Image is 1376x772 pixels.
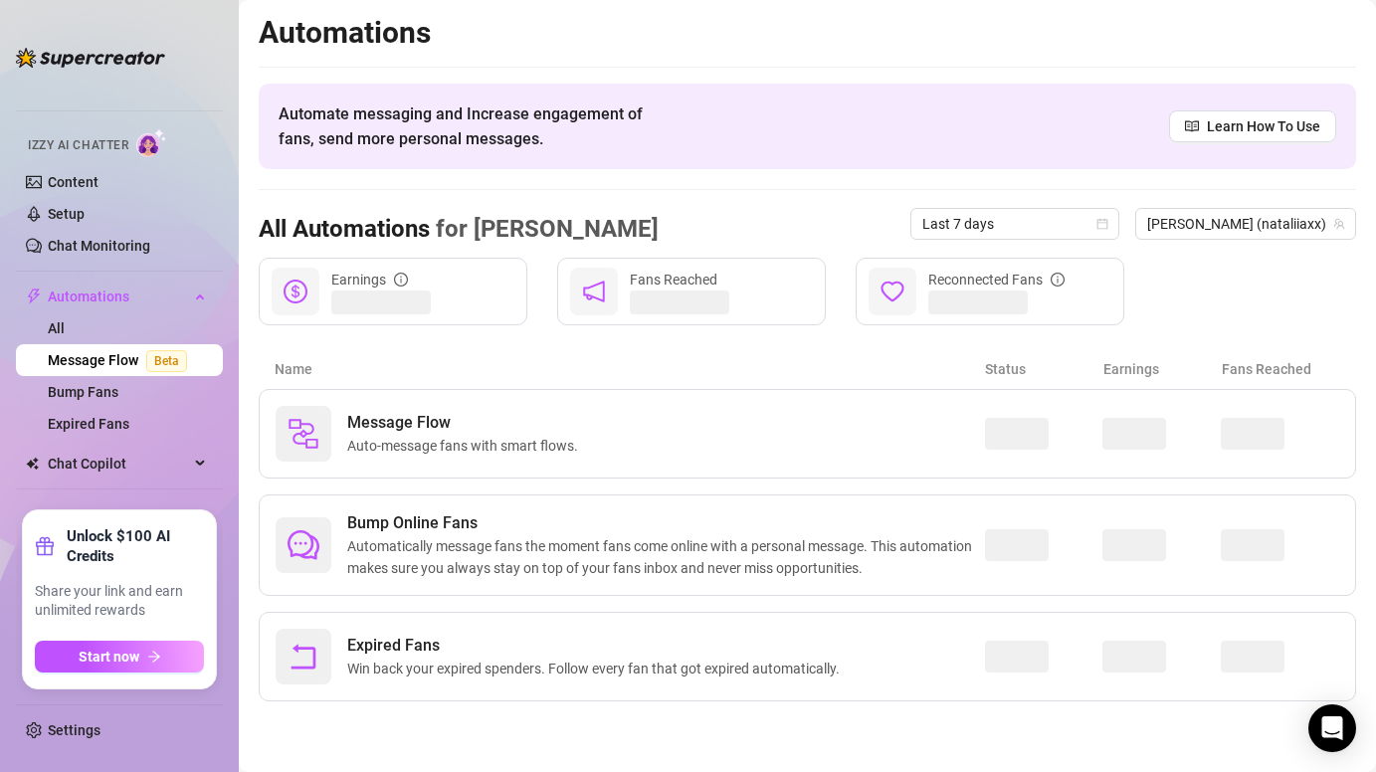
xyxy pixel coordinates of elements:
[1185,119,1199,133] span: read
[347,435,586,457] span: Auto-message fans with smart flows.
[16,48,165,68] img: logo-BBDzfeDw.svg
[67,526,204,566] strong: Unlock $100 AI Credits
[35,641,204,673] button: Start nowarrow-right
[1169,110,1336,142] a: Learn How To Use
[35,536,55,556] span: gift
[284,280,307,303] span: dollar
[26,457,39,471] img: Chat Copilot
[347,535,985,579] span: Automatically message fans the moment fans come online with a personal message. This automation m...
[1147,209,1344,239] span: Natalia (nataliiaxx)
[259,214,659,246] h3: All Automations
[48,174,98,190] a: Content
[48,352,195,368] a: Message FlowBeta
[26,289,42,304] span: thunderbolt
[288,529,319,561] span: comment
[347,634,848,658] span: Expired Fans
[288,641,319,673] span: rollback
[347,511,985,535] span: Bump Online Fans
[147,650,161,664] span: arrow-right
[985,358,1103,380] article: Status
[1222,358,1340,380] article: Fans Reached
[48,448,189,480] span: Chat Copilot
[275,358,985,380] article: Name
[48,281,189,312] span: Automations
[259,14,1356,52] h2: Automations
[394,273,408,287] span: info-circle
[279,101,662,151] span: Automate messaging and Increase engagement of fans, send more personal messages.
[430,215,659,243] span: for [PERSON_NAME]
[1333,218,1345,230] span: team
[331,269,408,290] div: Earnings
[630,272,717,288] span: Fans Reached
[1308,704,1356,752] div: Open Intercom Messenger
[922,209,1107,239] span: Last 7 days
[347,411,586,435] span: Message Flow
[582,280,606,303] span: notification
[146,350,187,372] span: Beta
[48,206,85,222] a: Setup
[881,280,904,303] span: heart
[79,649,139,665] span: Start now
[1096,218,1108,230] span: calendar
[35,582,204,621] span: Share your link and earn unlimited rewards
[48,384,118,400] a: Bump Fans
[1051,273,1065,287] span: info-circle
[48,320,65,336] a: All
[1207,115,1320,137] span: Learn How To Use
[48,722,100,738] a: Settings
[48,238,150,254] a: Chat Monitoring
[1103,358,1222,380] article: Earnings
[48,416,129,432] a: Expired Fans
[347,658,848,679] span: Win back your expired spenders. Follow every fan that got expired automatically.
[28,136,128,155] span: Izzy AI Chatter
[928,269,1065,290] div: Reconnected Fans
[288,418,319,450] img: svg%3e
[136,128,167,157] img: AI Chatter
